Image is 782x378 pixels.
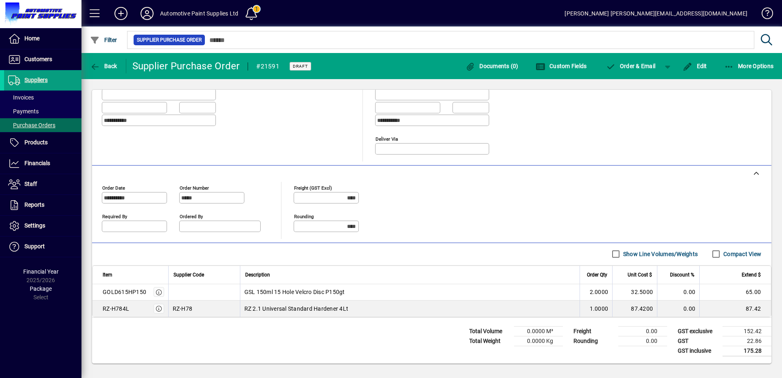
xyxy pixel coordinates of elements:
[4,49,81,70] a: Customers
[681,59,709,73] button: Edit
[180,185,209,190] mat-label: Order number
[724,63,774,69] span: More Options
[23,268,59,275] span: Financial Year
[4,104,81,118] a: Payments
[180,213,203,219] mat-label: Ordered by
[4,195,81,215] a: Reports
[24,222,45,229] span: Settings
[88,33,119,47] button: Filter
[569,336,618,346] td: Rounding
[137,36,202,44] span: Supplier Purchase Order
[657,284,699,301] td: 0.00
[622,250,698,258] label: Show Line Volumes/Weights
[463,59,521,73] button: Documents (0)
[674,336,723,346] td: GST
[4,237,81,257] a: Support
[756,2,772,28] a: Knowledge Base
[587,270,607,279] span: Order Qty
[514,336,563,346] td: 0.0000 Kg
[132,60,240,73] div: Supplier Purchase Order
[88,59,119,73] button: Back
[657,301,699,317] td: 0.00
[723,336,771,346] td: 22.86
[722,59,776,73] button: More Options
[168,301,240,317] td: RZ-H78
[742,270,761,279] span: Extend $
[24,181,37,187] span: Staff
[4,118,81,132] a: Purchase Orders
[723,346,771,356] td: 175.28
[580,284,612,301] td: 2.0000
[244,305,349,313] span: RZ 2.1 Universal Standard Hardener 4Lt
[683,63,707,69] span: Edit
[670,270,694,279] span: Discount %
[618,326,667,336] td: 0.00
[108,6,134,21] button: Add
[103,270,112,279] span: Item
[674,326,723,336] td: GST exclusive
[4,91,81,104] a: Invoices
[102,185,125,190] mat-label: Order date
[293,64,308,69] span: Draft
[606,63,655,69] span: Order & Email
[102,213,127,219] mat-label: Required by
[565,7,747,20] div: [PERSON_NAME] [PERSON_NAME][EMAIL_ADDRESS][DOMAIN_NAME]
[569,326,618,336] td: Freight
[294,213,314,219] mat-label: Rounding
[103,305,129,313] div: RZ-H784L
[536,63,587,69] span: Custom Fields
[90,63,117,69] span: Back
[699,284,771,301] td: 65.00
[90,37,117,43] span: Filter
[580,301,612,317] td: 1.0000
[24,139,48,146] span: Products
[8,94,34,101] span: Invoices
[245,270,270,279] span: Description
[24,160,50,166] span: Financials
[465,336,514,346] td: Total Weight
[30,285,52,292] span: Package
[174,270,204,279] span: Supplier Code
[244,288,345,296] span: GSL 150ml 15 Hole Velcro Disc P150gt
[24,77,48,83] span: Suppliers
[81,59,126,73] app-page-header-button: Back
[722,250,761,258] label: Compact View
[4,133,81,153] a: Products
[294,185,332,190] mat-label: Freight (GST excl)
[4,153,81,174] a: Financials
[103,288,146,296] div: GOLD615HP150
[24,35,40,42] span: Home
[24,243,45,250] span: Support
[699,301,771,317] td: 87.42
[8,108,39,115] span: Payments
[628,270,652,279] span: Unit Cost $
[256,60,279,73] div: #21591
[4,29,81,49] a: Home
[376,136,398,141] mat-label: Deliver via
[612,284,657,301] td: 32.5000
[514,326,563,336] td: 0.0000 M³
[466,63,518,69] span: Documents (0)
[4,216,81,236] a: Settings
[618,336,667,346] td: 0.00
[4,174,81,195] a: Staff
[134,6,160,21] button: Profile
[24,56,52,62] span: Customers
[534,59,589,73] button: Custom Fields
[674,346,723,356] td: GST inclusive
[24,201,44,208] span: Reports
[612,301,657,317] td: 87.4200
[723,326,771,336] td: 152.42
[465,326,514,336] td: Total Volume
[8,122,55,128] span: Purchase Orders
[602,59,659,73] button: Order & Email
[160,7,238,20] div: Automotive Paint Supplies Ltd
